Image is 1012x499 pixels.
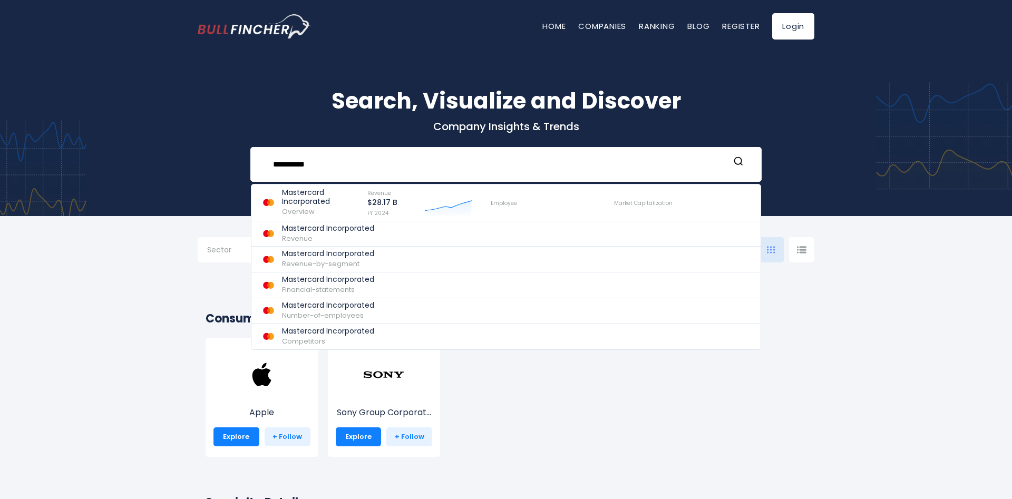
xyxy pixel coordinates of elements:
a: + Follow [386,427,432,446]
button: Search [732,156,745,170]
a: Go to homepage [198,14,311,38]
a: Mastercard Incorporated Financial-statements [251,272,761,298]
img: icon-comp-grid.svg [767,246,775,253]
span: Competitors [282,336,325,346]
p: Sony Group Corporation [336,406,433,419]
p: Mastercard Incorporated [282,275,374,284]
a: Ranking [639,21,675,32]
a: Login [772,13,814,40]
p: Apple [213,406,310,419]
a: Mastercard Incorporated Revenue [251,221,761,247]
span: Number-of-employees [282,310,364,320]
span: Revenue [282,233,313,243]
p: $28.17 B [367,198,397,207]
a: Explore [213,427,259,446]
p: Company Insights & Trends [198,120,814,133]
img: AAPL.png [241,354,283,396]
a: Mastercard Incorporated Overview Revenue $28.17 B FY 2024 Employee Market Capitalization [251,184,761,221]
span: Sector [207,245,231,255]
span: FY 2024 [367,209,388,217]
a: Register [722,21,760,32]
p: Mastercard Incorporated [282,301,374,310]
a: Home [542,21,566,32]
span: Employee [491,199,517,207]
a: Explore [336,427,382,446]
p: Mastercard Incorporated [282,327,374,336]
img: icon-comp-list-view.svg [797,246,806,253]
input: Selection [207,241,275,260]
p: Mastercard Incorporated [282,249,374,258]
a: Companies [578,21,626,32]
span: Revenue [367,189,391,197]
p: Mastercard Incorporated [282,188,358,206]
h1: Search, Visualize and Discover [198,84,814,118]
h2: Consumer Electronics [206,310,806,327]
span: Market Capitalization [614,199,673,207]
span: Revenue-by-segment [282,259,359,269]
a: Blog [687,21,709,32]
img: SONY.png [363,354,405,396]
a: Mastercard Incorporated Number-of-employees [251,298,761,324]
a: Apple [213,373,310,419]
p: Mastercard Incorporated [282,224,374,233]
a: Mastercard Incorporated Revenue-by-segment [251,247,761,272]
span: Financial-statements [282,285,355,295]
span: Overview [282,207,315,217]
img: bullfincher logo [198,14,311,38]
a: Sony Group Corporat... [336,373,433,419]
a: Mastercard Incorporated Competitors [251,324,761,349]
a: + Follow [265,427,310,446]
